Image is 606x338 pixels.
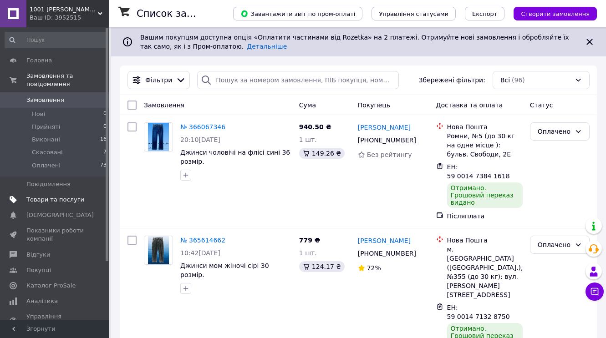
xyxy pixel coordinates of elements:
[148,123,169,151] img: Фото товару
[26,180,71,188] span: Повідомлення
[299,136,317,143] span: 1 шт.
[358,101,390,109] span: Покупець
[100,136,107,144] span: 16
[447,304,510,320] span: ЕН: 59 0014 7132 8750
[148,236,169,264] img: Фото товару
[26,72,109,88] span: Замовлення та повідомлення
[379,10,448,17] span: Управління статусами
[144,236,173,265] a: Фото товару
[30,5,98,14] span: 1001 джинси сумки та рюкзаки
[358,123,411,132] a: [PERSON_NAME]
[358,236,411,245] a: [PERSON_NAME]
[100,161,107,170] span: 73
[447,182,523,208] div: Отримано. Грошовий переказ видано
[32,161,61,170] span: Оплачені
[367,264,381,272] span: 72%
[180,136,220,143] span: 20:10[DATE]
[436,101,503,109] span: Доставка та оплата
[180,262,269,278] a: Джинси мом жіночі сірі 30 розмір.
[419,76,485,85] span: Збережені фільтри:
[447,212,523,221] div: Післяплата
[299,237,320,244] span: 779 ₴
[197,71,398,89] input: Пошук за номером замовлення, ПІБ покупця, номером телефону, Email, номером накладної
[26,211,94,219] span: [DEMOGRAPHIC_DATA]
[140,34,569,50] span: Вашим покупцям доступна опція «Оплатити частинами від Rozetka» на 2 платежі. Отримуйте нові замов...
[447,236,523,245] div: Нова Пошта
[299,148,345,159] div: 149.26 ₴
[180,123,225,131] a: № 366067346
[180,249,220,257] span: 10:42[DATE]
[512,76,525,84] span: (96)
[103,123,107,131] span: 0
[26,96,64,104] span: Замовлення
[233,7,362,20] button: Завантажити звіт по пром-оплаті
[521,10,590,17] span: Створити замовлення
[514,7,597,20] button: Створити замовлення
[367,151,412,158] span: Без рейтингу
[103,110,107,118] span: 0
[356,247,418,260] div: [PHONE_NUMBER]
[500,76,510,85] span: Всі
[180,237,225,244] a: № 365614662
[247,43,287,50] a: Детальніше
[447,122,523,131] div: Нова Пошта
[447,245,523,299] div: м. [GEOGRAPHIC_DATA] ([GEOGRAPHIC_DATA].), №355 (до 30 кг): вул. [PERSON_NAME][STREET_ADDRESS]
[32,136,60,144] span: Виконані
[145,76,172,85] span: Фільтри
[447,131,523,159] div: Ромни, №5 (до 30 кг на одне місце ): бульв. Свободи, 2Е
[137,8,229,19] h1: Список замовлень
[299,101,316,109] span: Cума
[538,240,571,250] div: Оплачено
[103,148,107,156] span: 7
[144,122,173,151] a: Фото товару
[26,196,84,204] span: Товари та послуги
[32,148,63,156] span: Скасовані
[299,261,345,272] div: 124.17 ₴
[240,10,355,18] span: Завантажити звіт по пром-оплаті
[465,7,505,20] button: Експорт
[538,126,571,136] div: Оплачено
[26,227,84,243] span: Показники роботи компанії
[26,266,51,274] span: Покупці
[447,163,510,180] span: ЕН: 59 0014 7384 1618
[144,101,184,109] span: Замовлення
[530,101,553,109] span: Статус
[26,56,52,65] span: Головна
[586,283,604,301] button: Чат з покупцем
[26,313,84,329] span: Управління сайтом
[180,149,290,165] a: Джинси чоловічі на флісі сині 36 розмір.
[372,7,456,20] button: Управління статусами
[26,251,50,259] span: Відгуки
[504,10,597,17] a: Створити замовлення
[472,10,498,17] span: Експорт
[32,110,45,118] span: Нові
[5,32,107,48] input: Пошук
[32,123,60,131] span: Прийняті
[30,14,109,22] div: Ваш ID: 3952515
[299,123,331,131] span: 940.50 ₴
[26,297,58,305] span: Аналітика
[356,134,418,146] div: [PHONE_NUMBER]
[299,249,317,257] span: 1 шт.
[26,282,76,290] span: Каталог ProSale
